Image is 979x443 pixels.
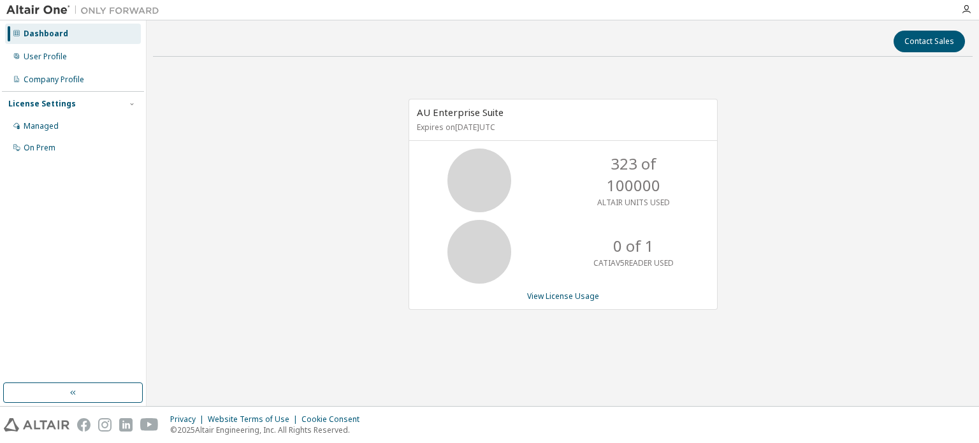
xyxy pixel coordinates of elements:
p: ALTAIR UNITS USED [597,197,670,208]
div: Cookie Consent [301,414,367,425]
img: altair_logo.svg [4,418,69,432]
p: CATIAV5READER USED [593,258,674,268]
p: Expires on [DATE] UTC [417,122,706,133]
div: Privacy [170,414,208,425]
img: facebook.svg [77,418,91,432]
img: instagram.svg [98,418,112,432]
span: AU Enterprise Suite [417,106,504,119]
div: Website Terms of Use [208,414,301,425]
div: License Settings [8,99,76,109]
p: 323 of 100000 [583,153,685,197]
div: Company Profile [24,75,84,85]
div: User Profile [24,52,67,62]
img: Altair One [6,4,166,17]
p: © 2025 Altair Engineering, Inc. All Rights Reserved. [170,425,367,435]
div: Managed [24,121,59,131]
div: Dashboard [24,29,68,39]
img: linkedin.svg [119,418,133,432]
img: youtube.svg [140,418,159,432]
a: View License Usage [527,291,599,301]
p: 0 of 1 [613,235,654,257]
div: On Prem [24,143,55,153]
button: Contact Sales [894,31,965,52]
